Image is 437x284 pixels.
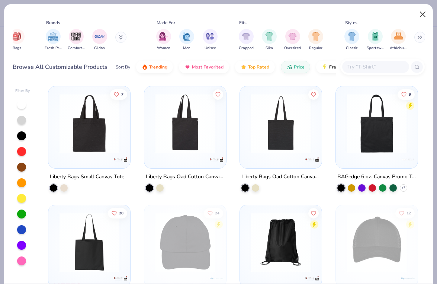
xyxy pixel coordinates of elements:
div: filter for Men [179,29,194,51]
div: Made For [157,19,175,26]
span: Price [294,64,305,70]
div: filter for Sportswear [367,29,384,51]
button: filter button [92,29,107,51]
span: Trending [149,64,167,70]
button: Price [281,61,310,73]
img: Athleisure Image [394,32,403,41]
button: Like [398,89,415,99]
img: 023b2e3e-e657-4517-9626-d9b1eed8d70c [152,94,219,153]
span: Gildan [94,45,105,51]
div: filter for Unisex [203,29,218,51]
div: filter for Cropped [239,29,254,51]
span: 20 [119,211,123,215]
div: Liberty Bags Oad Cotton Canvas Tote [241,172,320,181]
button: Most Favorited [179,61,229,73]
span: Fresh Prints [45,45,62,51]
button: filter button [390,29,407,51]
button: filter button [344,29,359,51]
div: filter for Women [156,29,171,51]
button: filter button [10,29,25,51]
button: filter button [239,29,254,51]
button: Top Rated [235,61,275,73]
button: Like [108,208,127,218]
img: 571354c7-8467-49dc-b410-bf13f3113a40 [152,212,219,272]
div: filter for Fresh Prints [45,29,62,51]
button: Close [416,7,430,22]
span: 7 [121,92,123,96]
span: Bags [13,45,21,51]
button: Like [213,89,223,99]
span: Cropped [239,45,254,51]
img: b55443c0-e279-45e2-9b2b-1670d31d65e7 [343,212,410,272]
button: filter button [284,29,301,51]
button: Like [204,208,223,218]
img: Comfort Colors Image [71,31,82,42]
img: Men Image [183,32,191,41]
img: Unisex Image [206,32,214,41]
div: filter for Regular [308,29,323,51]
button: Fresh Prints Flash [316,61,402,73]
span: Top Rated [248,64,269,70]
div: Sort By [116,64,130,70]
img: Bags Image [13,32,21,41]
img: 119f3be6-5c8d-4dec-a817-4e77bf7f5439 [56,94,123,153]
div: Liberty Bags Oad Cotton Canvas Tote [146,172,225,181]
span: Unisex [205,45,216,51]
img: Liberty Bags logo [209,152,224,167]
img: Cropped Image [242,32,250,41]
button: filter button [68,29,85,51]
button: filter button [367,29,384,51]
img: 27b5c7c3-e969-429a-aedd-a97ddab816ce [343,94,410,153]
button: Like [308,208,319,218]
span: + 7 [402,185,405,190]
button: filter button [156,29,171,51]
button: Like [308,89,319,99]
div: filter for Comfort Colors [68,29,85,51]
span: Men [183,45,190,51]
div: filter for Athleisure [390,29,407,51]
span: Athleisure [390,45,407,51]
img: Liberty Bags logo [305,152,319,167]
img: a7608796-320d-4956-a187-f66b2e1ba5bf [247,94,314,153]
span: Oversized [284,45,301,51]
button: Like [395,208,415,218]
img: Sportswear Image [371,32,379,41]
input: Try "T-Shirt" [347,63,404,71]
span: Comfort Colors [68,45,85,51]
button: filter button [45,29,62,51]
img: BAGedge logo [400,152,415,167]
div: Fits [239,19,247,26]
span: Classic [346,45,358,51]
div: Liberty Bags Small Canvas Tote [50,172,124,181]
div: Browse All Customizable Products [13,63,107,71]
div: filter for Oversized [284,29,301,51]
div: BAGedge 6 oz. Canvas Promo Tote [337,172,416,181]
img: Gildan Image [94,31,105,42]
button: filter button [262,29,277,51]
button: filter button [179,29,194,51]
span: 24 [215,211,219,215]
img: Fresh Prints Image [48,31,59,42]
div: Filter By [15,88,30,94]
button: Trending [136,61,173,73]
img: Oversized Image [288,32,297,41]
img: Women Image [159,32,168,41]
div: filter for Slim [262,29,277,51]
span: Most Favorited [192,64,224,70]
img: 80f2beec-3adc-466b-97b8-b98190aa334b [247,212,314,272]
img: c431783e-cbdd-48fb-9d05-12a25a95a0ef [56,212,123,272]
div: Brands [46,19,60,26]
span: Women [157,45,170,51]
span: Regular [309,45,322,51]
button: Like [110,89,127,99]
div: filter for Classic [344,29,359,51]
img: Regular Image [312,32,320,41]
span: 9 [409,92,411,96]
span: Sportswear [367,45,384,51]
img: Slim Image [265,32,273,41]
img: trending.gif [142,64,148,70]
span: Fresh Prints Flash [329,64,367,70]
img: most_fav.gif [184,64,190,70]
img: flash.gif [322,64,328,70]
img: Liberty Bags logo [113,152,128,167]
